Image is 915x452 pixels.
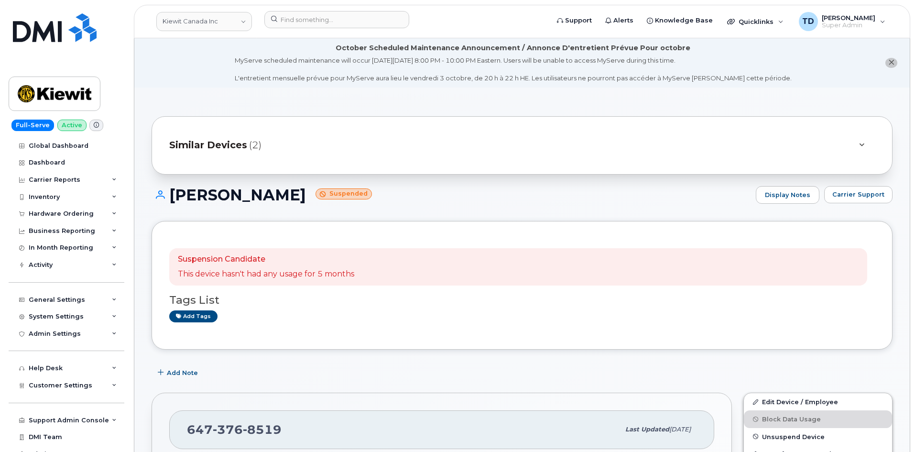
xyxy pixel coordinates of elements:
h3: Tags List [169,294,875,306]
span: 647 [187,422,282,437]
iframe: Messenger Launcher [873,410,908,445]
span: (2) [249,138,261,152]
p: Suspension Candidate [178,254,354,265]
span: 8519 [243,422,282,437]
a: Display Notes [756,186,819,204]
button: close notification [885,58,897,68]
button: Carrier Support [824,186,893,203]
small: Suspended [316,188,372,199]
span: Last updated [625,426,669,433]
p: This device hasn't had any usage for 5 months [178,269,354,280]
span: 376 [213,422,243,437]
button: Block Data Usage [744,410,892,428]
a: Edit Device / Employee [744,393,892,410]
div: MyServe scheduled maintenance will occur [DATE][DATE] 8:00 PM - 10:00 PM Eastern. Users will be u... [235,56,792,83]
span: Add Note [167,368,198,377]
button: Add Note [152,364,206,381]
h1: [PERSON_NAME] [152,187,751,203]
span: Unsuspend Device [762,433,825,440]
a: Add tags [169,310,218,322]
span: Carrier Support [832,190,884,199]
span: [DATE] [669,426,691,433]
span: Similar Devices [169,138,247,152]
div: October Scheduled Maintenance Announcement / Annonce D'entretient Prévue Pour octobre [336,43,690,53]
button: Unsuspend Device [744,428,892,445]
